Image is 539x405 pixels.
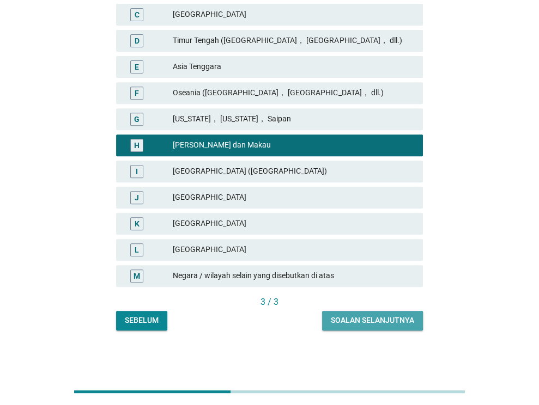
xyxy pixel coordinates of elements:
[135,244,139,255] div: L
[134,270,140,281] div: M
[173,243,414,256] div: [GEOGRAPHIC_DATA]
[136,165,138,177] div: I
[173,139,414,152] div: [PERSON_NAME] dan Makau
[135,61,139,72] div: E
[125,315,159,326] div: Sebelum
[173,269,414,283] div: Negara / wilayah selain yang disebutkan di atas
[173,60,414,73] div: Asia Tenggara
[173,217,414,230] div: [GEOGRAPHIC_DATA]
[331,315,414,326] div: Soalan selanjutnya
[116,296,423,309] div: 3 / 3
[322,311,423,330] button: Soalan selanjutnya
[135,192,139,203] div: J
[173,87,414,100] div: Oseania ([GEOGRAPHIC_DATA]， [GEOGRAPHIC_DATA]， dll.)
[134,113,140,125] div: G
[134,218,139,229] div: K
[173,34,414,47] div: Timur Tengah ([GEOGRAPHIC_DATA]， [GEOGRAPHIC_DATA]， dll.)
[173,165,414,178] div: [GEOGRAPHIC_DATA] ([GEOGRAPHIC_DATA])
[116,311,167,330] button: Sebelum
[134,9,139,20] div: C
[134,139,140,151] div: H
[134,35,139,46] div: D
[173,113,414,126] div: [US_STATE]， [US_STATE]， Saipan
[173,191,414,204] div: [GEOGRAPHIC_DATA]
[173,8,414,21] div: [GEOGRAPHIC_DATA]
[135,87,139,99] div: F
